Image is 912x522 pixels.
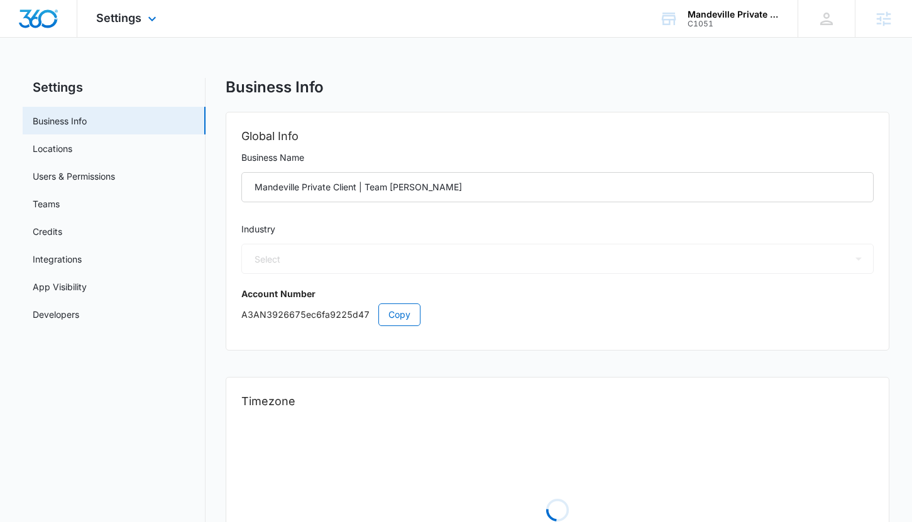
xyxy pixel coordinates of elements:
[33,197,60,210] a: Teams
[688,9,779,19] div: account name
[33,170,115,183] a: Users & Permissions
[33,280,87,293] a: App Visibility
[241,393,873,410] h2: Timezone
[378,303,420,326] button: Copy
[241,303,873,326] p: A3AN3926675ec6fa9225d47
[33,142,72,155] a: Locations
[688,19,779,28] div: account id
[241,288,316,299] strong: Account Number
[241,128,873,145] h2: Global Info
[33,253,82,266] a: Integrations
[33,308,79,321] a: Developers
[33,225,62,238] a: Credits
[33,114,87,128] a: Business Info
[23,78,206,97] h2: Settings
[388,308,410,322] span: Copy
[241,151,873,165] label: Business Name
[226,78,324,97] h1: Business Info
[241,222,873,236] label: Industry
[96,11,141,24] span: Settings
